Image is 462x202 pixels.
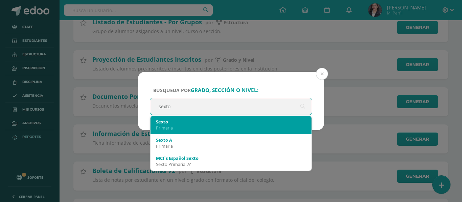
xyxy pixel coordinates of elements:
div: Sexto Primaria 'A' [156,161,306,167]
div: MCI´s Español Sexto [156,155,306,161]
span: Búsqueda por [153,87,258,93]
div: Sexto [156,119,306,125]
strong: grado, sección o nivel: [191,87,258,94]
div: Sexto A [156,137,306,143]
button: Close (Esc) [316,68,328,80]
div: Primaria [156,143,306,149]
input: ej. Primero primaria, etc. [150,98,312,115]
div: Primaria [156,125,306,131]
